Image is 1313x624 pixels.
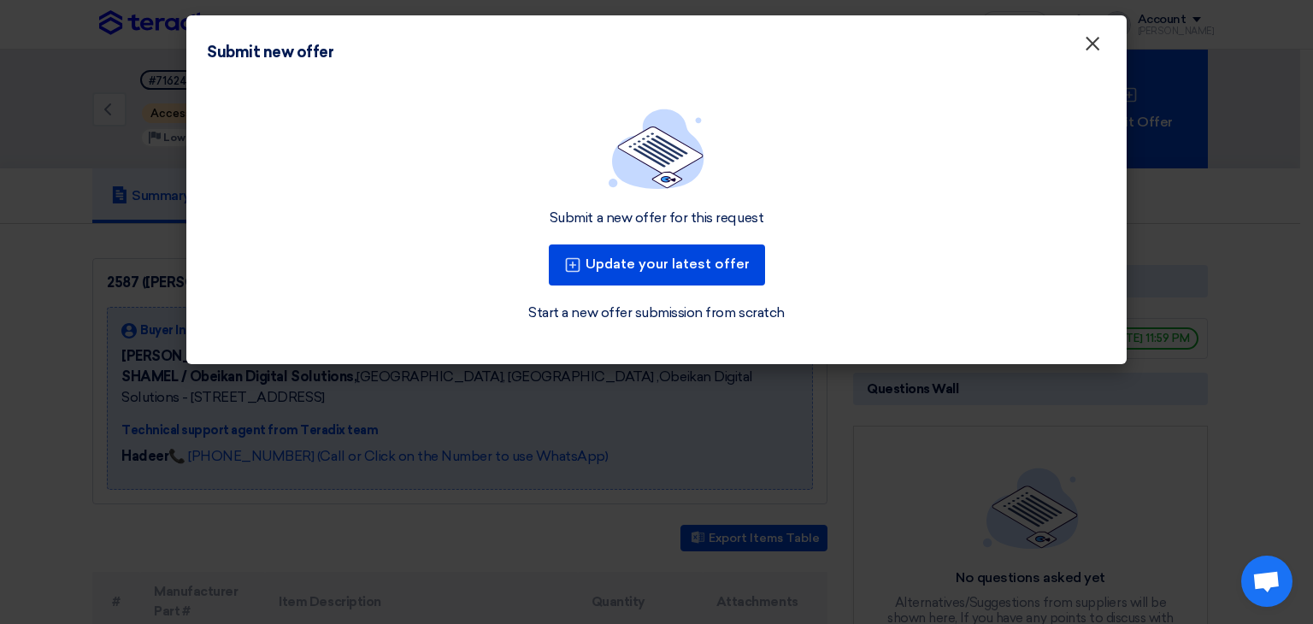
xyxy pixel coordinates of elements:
span: × [1084,31,1101,65]
div: Submit a new offer for this request [550,209,763,227]
a: Start a new offer submission from scratch [528,303,784,323]
div: Submit new offer [207,41,333,64]
button: Close [1070,27,1115,62]
img: empty_state_list.svg [609,109,704,189]
div: Open chat [1241,556,1292,607]
button: Update your latest offer [549,244,765,286]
